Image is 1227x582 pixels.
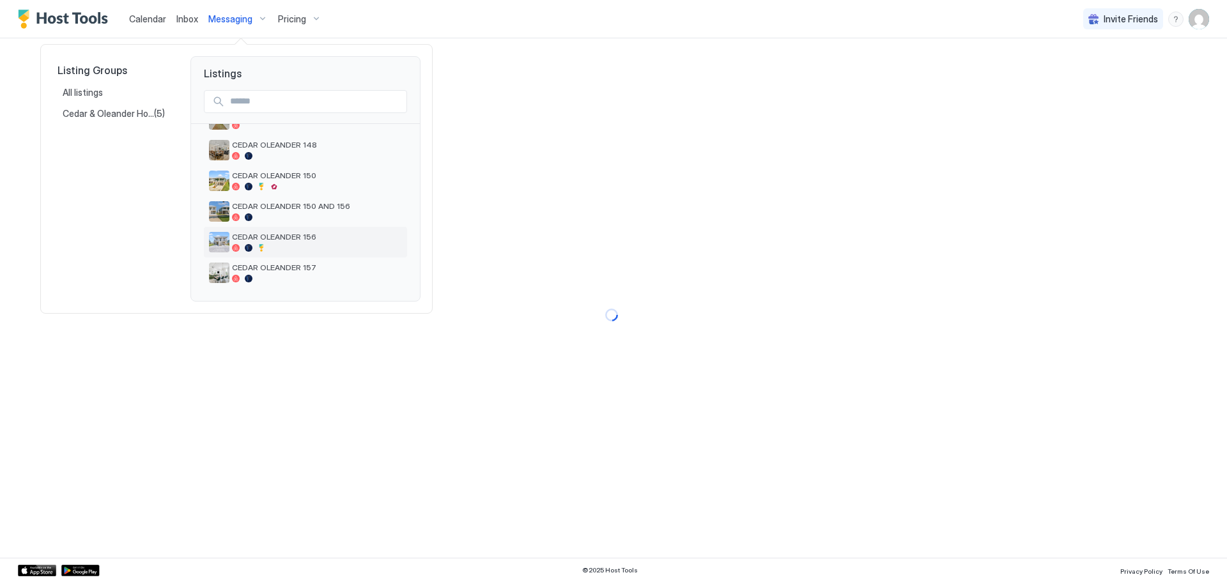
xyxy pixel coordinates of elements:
[232,263,402,272] span: CEDAR OLEANDER 157
[154,108,165,119] span: (5)
[209,171,229,191] div: listing image
[209,140,229,160] div: listing image
[232,232,402,241] span: CEDAR OLEANDER 156
[63,87,105,98] span: All listings
[63,108,154,119] span: Cedar & Oleander Homes
[58,64,170,77] span: Listing Groups
[209,263,229,283] div: listing image
[209,201,229,222] div: listing image
[232,171,402,180] span: CEDAR OLEANDER 150
[232,201,402,211] span: CEDAR OLEANDER 150 AND 156
[232,140,402,149] span: CEDAR OLEANDER 148
[191,57,420,80] span: Listings
[209,232,229,252] div: listing image
[225,91,406,112] input: Input Field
